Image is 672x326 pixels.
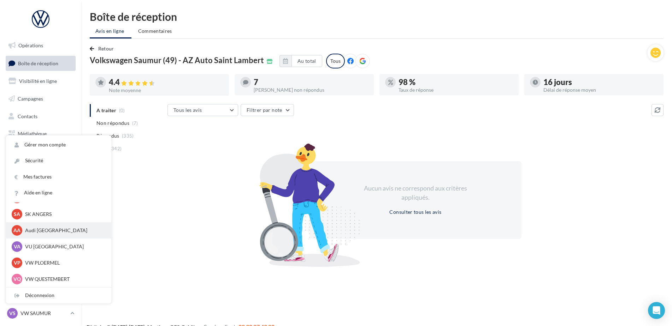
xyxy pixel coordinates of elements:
div: 98 % [399,78,513,86]
div: Taux de réponse [399,87,513,92]
a: Campagnes [4,91,77,106]
div: Note moyenne [109,88,223,93]
span: Médiathèque [18,131,47,137]
span: Non répondus [96,120,129,127]
p: VW SAUMUR [20,310,67,317]
div: Aucun avis ne correspond aux critères appliqués. [355,184,476,202]
a: Mes factures [6,169,111,185]
span: Retour [98,46,114,52]
a: VS VW SAUMUR [6,307,76,320]
button: Tous les avis [167,104,238,116]
button: Au total [279,55,322,67]
a: Aide en ligne [6,185,111,201]
a: Opérations [4,38,77,53]
span: Boîte de réception [18,60,58,66]
p: SK ANGERS [25,211,103,218]
button: Filtrer par note [241,104,294,116]
a: PLV et print personnalisable [4,162,77,182]
div: Déconnexion [6,288,111,303]
div: 7 [254,78,368,86]
div: Délai de réponse moyen [543,87,658,92]
span: Opérations [18,42,43,48]
span: (335) [122,133,134,139]
span: VA [14,243,20,250]
div: Tous [326,54,345,68]
a: Boîte de réception [4,56,77,71]
a: Gérer mon compte [6,137,111,153]
div: Boîte de réception [90,11,664,22]
p: VW PLOERMEL [25,259,103,266]
span: SA [14,211,20,218]
span: VS [9,310,16,317]
button: Au total [291,55,322,67]
a: Visibilité en ligne [4,74,77,89]
span: Contacts [18,113,37,119]
a: Calendrier [4,144,77,159]
button: Retour [90,44,117,53]
span: Visibilité en ligne [19,78,57,84]
span: VP [14,259,20,266]
a: Campagnes DataOnDemand [4,185,77,206]
p: VW QUESTEMBERT [25,276,103,283]
a: Sécurité [6,153,111,169]
div: 16 jours [543,78,658,86]
p: Audi [GEOGRAPHIC_DATA] [25,227,103,234]
button: Consulter tous les avis [387,208,444,216]
span: VQ [13,276,21,283]
a: Médiathèque [4,126,77,141]
span: Tous les avis [173,107,202,113]
span: (7) [132,120,138,126]
span: AA [13,227,20,234]
div: 4.4 [109,78,223,86]
span: Campagnes [18,96,43,102]
div: Open Intercom Messenger [648,302,665,319]
span: Commentaires [138,28,172,35]
div: [PERSON_NAME] non répondus [254,87,368,92]
p: VU [GEOGRAPHIC_DATA] [25,243,103,250]
span: Volkswagen Saumur (49) - AZ Auto Saint Lambert [90,56,264,64]
a: Contacts [4,109,77,124]
span: Répondus [96,132,119,139]
span: (342) [110,146,122,151]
